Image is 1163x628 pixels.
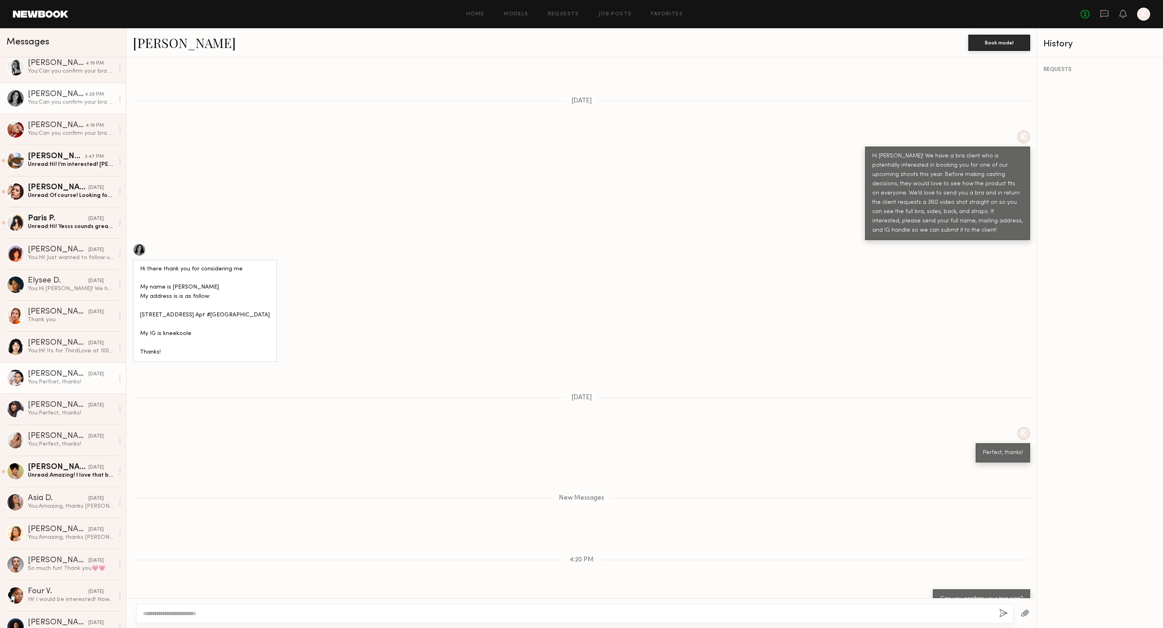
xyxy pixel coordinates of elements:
div: Hi there thank you for considering me My name is [PERSON_NAME] My address is is as follow: [STREE... [140,265,270,358]
div: [PERSON_NAME] [28,121,86,130]
a: Favorites [651,12,683,17]
a: Home [466,12,485,17]
div: Four V. [28,588,88,596]
div: [PERSON_NAME] [28,308,88,316]
span: Messages [6,38,49,47]
span: New Messages [559,495,604,502]
div: 3:47 PM [85,153,104,161]
div: You: Hi! Just wanted to follow up here :) [28,254,114,262]
div: [DATE] [88,339,104,347]
div: [DATE] [88,246,104,254]
div: [PERSON_NAME] [28,59,86,67]
div: REQUESTS [1043,67,1157,73]
div: [PERSON_NAME] [28,432,88,440]
div: [PERSON_NAME] [28,90,85,98]
div: You: Hi! Its for ThirdLove at 100/hour ! For 4 hours, not sure on location yet we are just going ... [28,347,114,355]
div: [DATE] [88,464,104,471]
div: [DATE] [88,371,104,378]
div: Hi [PERSON_NAME]! We have a bra client who is potentially interested in booking you for one of ou... [872,152,1023,235]
a: Job Posts [598,12,632,17]
a: Models [504,12,528,17]
div: Unread: Hi! Yesss sounds great <3 [PERSON_NAME][GEOGRAPHIC_DATA][STREET_ADDRESS] INSTAGRAM: [URL]... [28,223,114,230]
div: [PERSON_NAME] [28,463,88,471]
div: [DATE] [88,402,104,409]
div: You: Amazing, thanks [PERSON_NAME]! [28,502,114,510]
div: You: Perfect, thanks! [28,409,114,417]
div: Asia D. [28,494,88,502]
div: [DATE] [88,526,104,534]
div: Can you confirm your bra size? [940,595,1023,604]
button: Book model [968,35,1030,51]
div: You: Can you confirm your bra size? [28,98,114,106]
span: [DATE] [571,98,592,105]
div: 4:19 PM [86,60,104,67]
a: [PERSON_NAME] [133,34,236,51]
div: Unread: Amazing! I love that brand. Will you be sending a tracking link? 🩷🤗 [28,471,114,479]
div: [PERSON_NAME] [28,370,88,378]
div: You: Perfcet, thanks! [28,378,114,386]
div: [DATE] [88,495,104,502]
div: Thank you [28,316,114,324]
a: K [1137,8,1150,21]
div: [PERSON_NAME] [28,619,88,627]
div: [DATE] [88,277,104,285]
div: [PERSON_NAME] [28,339,88,347]
div: [PERSON_NAME] [28,246,88,254]
div: You: Can you confirm your bra size? [28,67,114,75]
div: History [1043,40,1157,49]
div: Elysee D. [28,277,88,285]
div: [PERSON_NAME] [28,525,88,534]
div: You: Amazing, thanks [PERSON_NAME]! [28,534,114,541]
div: [DATE] [88,215,104,223]
div: You: Hi [PERSON_NAME]! We have a bra client who is potentially interested in booking you for one ... [28,285,114,293]
div: [PERSON_NAME] [28,153,85,161]
div: Paris P. [28,215,88,223]
div: So much fun! Thank you💗💗 [28,565,114,572]
div: Perfect, thanks! [983,448,1023,458]
div: [DATE] [88,433,104,440]
div: You: Can you confirm your bra size? [28,130,114,137]
div: [DATE] [88,557,104,565]
a: Requests [548,12,579,17]
div: [PERSON_NAME] [28,401,88,409]
div: You: Perfect, thanks! [28,440,114,448]
span: 4:20 PM [569,557,594,563]
div: [DATE] [88,588,104,596]
a: Book model [968,39,1030,46]
div: Unread: Of course! Looking forward to receiving the bra! [28,192,114,199]
div: Unread: Hi! I’m interested! [PERSON_NAME] [STREET_ADDRESS] @alannaaguiar 36DD [28,161,114,168]
div: [DATE] [88,184,104,192]
span: [DATE] [571,394,592,401]
div: [DATE] [88,308,104,316]
div: [PERSON_NAME] [28,557,88,565]
div: [DATE] [88,619,104,627]
div: 4:19 PM [86,122,104,130]
div: [PERSON_NAME] [28,184,88,192]
div: Hi! I would be interested! However I will be out of town for some time, leaving the 31st. Dependi... [28,596,114,603]
div: 4:20 PM [85,91,104,98]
